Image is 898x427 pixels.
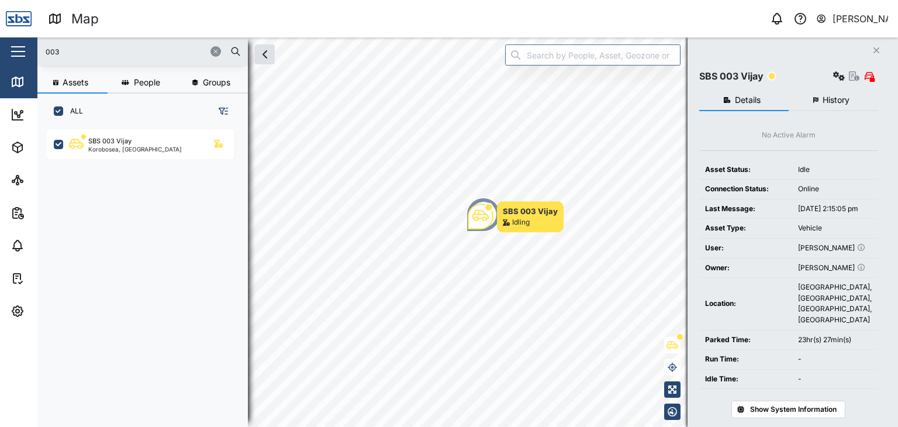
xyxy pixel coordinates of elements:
[30,305,72,318] div: Settings
[762,130,816,141] div: No Active Alarm
[30,108,83,121] div: Dashboard
[503,205,558,217] div: SBS 003 Vijay
[466,197,501,232] div: Map marker
[798,374,872,385] div: -
[63,106,83,116] label: ALL
[63,78,88,87] span: Assets
[699,69,764,84] div: SBS 003 Vijay
[6,6,32,32] img: Main Logo
[30,206,70,219] div: Reports
[705,223,786,234] div: Asset Type:
[47,125,247,418] div: grid
[71,9,99,29] div: Map
[30,174,58,187] div: Sites
[798,243,872,254] div: [PERSON_NAME]
[203,78,230,87] span: Groups
[798,223,872,234] div: Vehicle
[134,78,160,87] span: People
[735,96,761,104] span: Details
[512,217,530,228] div: Idling
[88,136,132,146] div: SBS 003 Vijay
[823,96,849,104] span: History
[705,243,786,254] div: User:
[88,146,182,152] div: Korobosea, [GEOGRAPHIC_DATA]
[705,335,786,346] div: Parked Time:
[705,298,786,309] div: Location:
[37,37,898,427] canvas: Map
[798,282,872,325] div: [GEOGRAPHIC_DATA], [GEOGRAPHIC_DATA], [GEOGRAPHIC_DATA], [GEOGRAPHIC_DATA]
[798,354,872,365] div: -
[505,44,681,66] input: Search by People, Asset, Geozone or Place
[731,401,845,418] button: Show System Information
[798,263,872,274] div: [PERSON_NAME]
[816,11,889,27] button: [PERSON_NAME]
[705,374,786,385] div: Idle Time:
[798,184,872,195] div: Online
[705,164,786,175] div: Asset Status:
[468,201,564,232] div: Map marker
[750,401,837,418] span: Show System Information
[705,184,786,195] div: Connection Status:
[798,335,872,346] div: 23hr(s) 27min(s)
[44,43,241,60] input: Search assets or drivers
[30,141,67,154] div: Assets
[798,204,872,215] div: [DATE] 2:15:05 pm
[30,239,67,252] div: Alarms
[705,204,786,215] div: Last Message:
[833,12,889,26] div: [PERSON_NAME]
[705,354,786,365] div: Run Time:
[798,164,872,175] div: Idle
[30,272,63,285] div: Tasks
[705,263,786,274] div: Owner:
[30,75,57,88] div: Map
